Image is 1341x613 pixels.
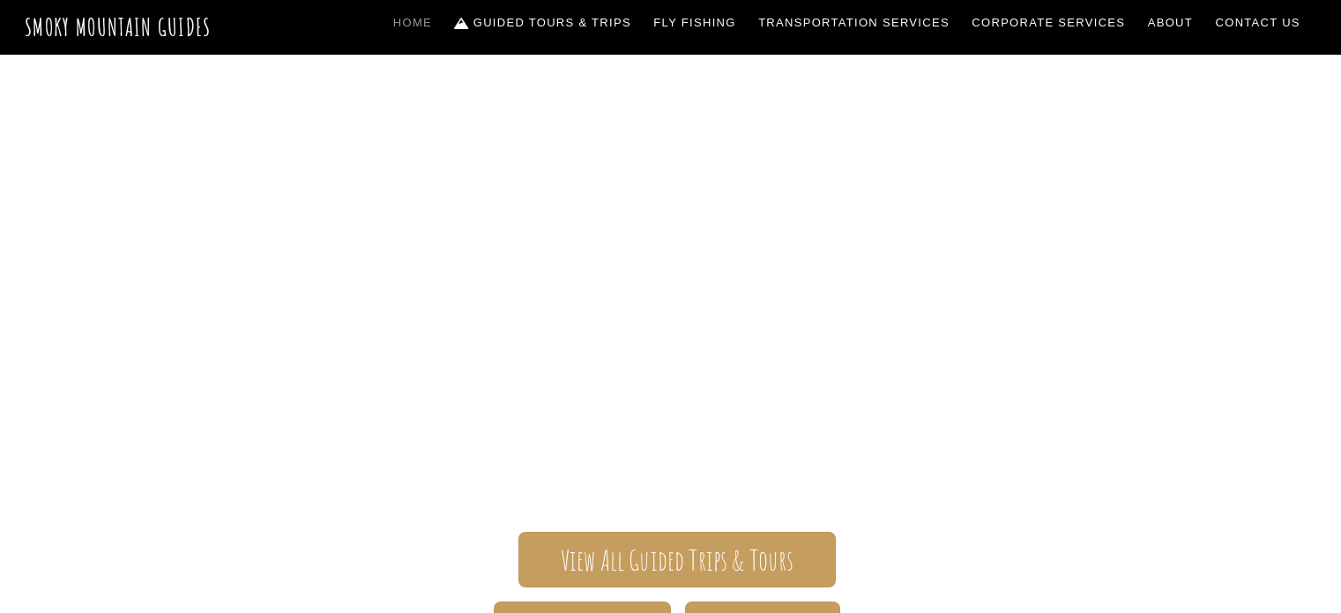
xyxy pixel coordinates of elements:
a: View All Guided Trips & Tours [518,532,835,587]
span: The ONLY one-stop, full Service Guide Company for the Gatlinburg and [GEOGRAPHIC_DATA] side of th... [160,344,1182,480]
a: Fly Fishing [647,4,743,41]
span: Smoky Mountain Guides [160,256,1182,344]
a: About [1141,4,1200,41]
a: Home [386,4,439,41]
a: Guided Tours & Trips [448,4,638,41]
span: View All Guided Trips & Tours [561,551,794,570]
a: Contact Us [1209,4,1307,41]
a: Smoky Mountain Guides [25,12,212,41]
a: Transportation Services [751,4,956,41]
a: Corporate Services [965,4,1133,41]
